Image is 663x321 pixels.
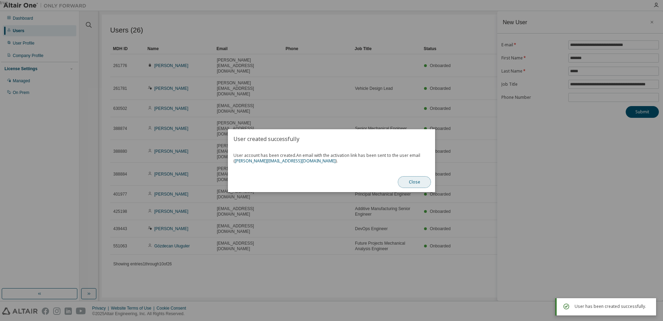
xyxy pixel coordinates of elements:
[233,152,420,164] span: An email with the activation link has been sent to the user email ( ).
[228,129,435,149] h2: User created successfully
[575,302,651,311] div: User has been created successfully.
[398,176,431,188] button: Close
[233,153,430,164] span: User account has been created.
[235,158,336,164] a: [PERSON_NAME][EMAIL_ADDRESS][DOMAIN_NAME]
